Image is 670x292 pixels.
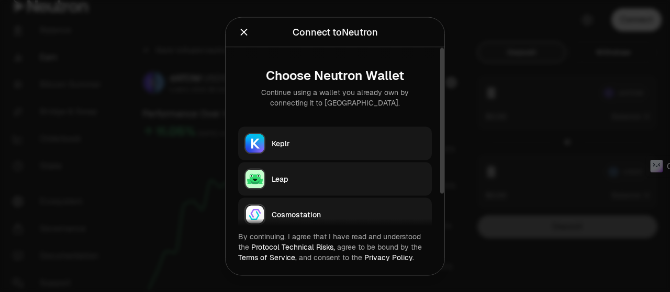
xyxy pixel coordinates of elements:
[238,197,432,231] button: CosmostationCosmostation
[272,173,426,184] div: Leap
[238,162,432,195] button: LeapLeap
[245,169,264,188] img: Leap
[238,126,432,160] button: KeplrKeplr
[245,205,264,224] img: Cosmostation
[293,25,378,39] div: Connect to Neutron
[245,134,264,153] img: Keplr
[238,25,250,39] button: Close
[251,242,335,251] a: Protocol Technical Risks,
[272,209,426,219] div: Cosmostation
[238,252,297,262] a: Terms of Service,
[247,68,423,83] div: Choose Neutron Wallet
[364,252,414,262] a: Privacy Policy.
[247,87,423,108] div: Continue using a wallet you already own by connecting it to [GEOGRAPHIC_DATA].
[272,138,426,148] div: Keplr
[238,231,432,262] div: By continuing, I agree that I have read and understood the agree to be bound by the and consent t...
